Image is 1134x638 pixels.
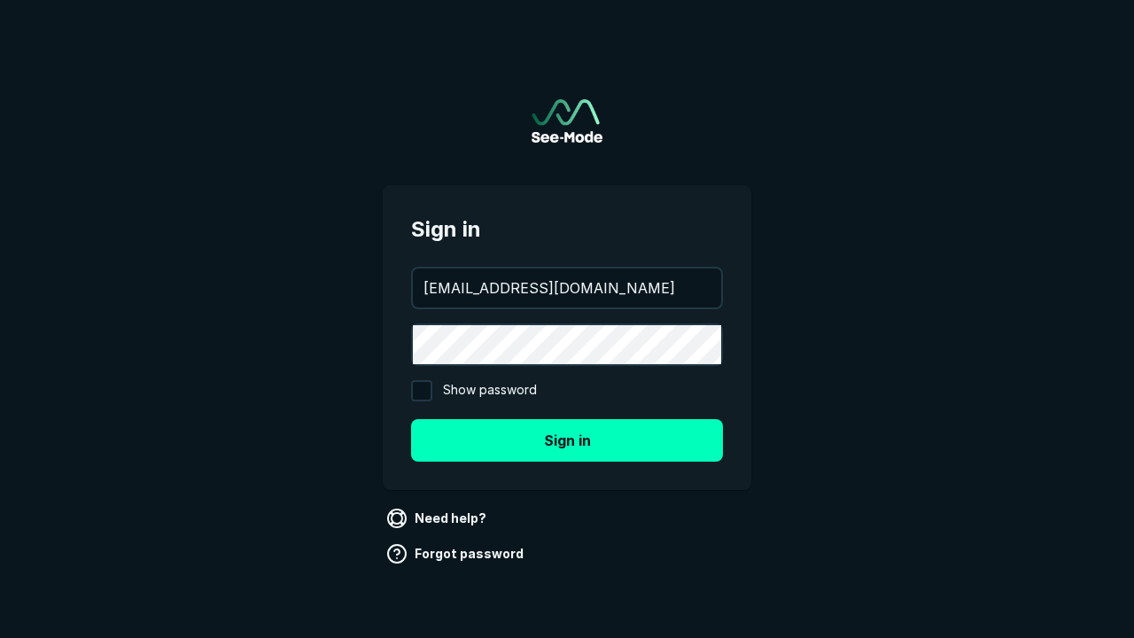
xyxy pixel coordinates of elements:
[383,504,493,533] a: Need help?
[411,419,723,462] button: Sign in
[413,268,721,307] input: your@email.com
[383,540,531,568] a: Forgot password
[443,380,537,401] span: Show password
[532,99,602,143] img: See-Mode Logo
[532,99,602,143] a: Go to sign in
[411,214,723,245] span: Sign in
